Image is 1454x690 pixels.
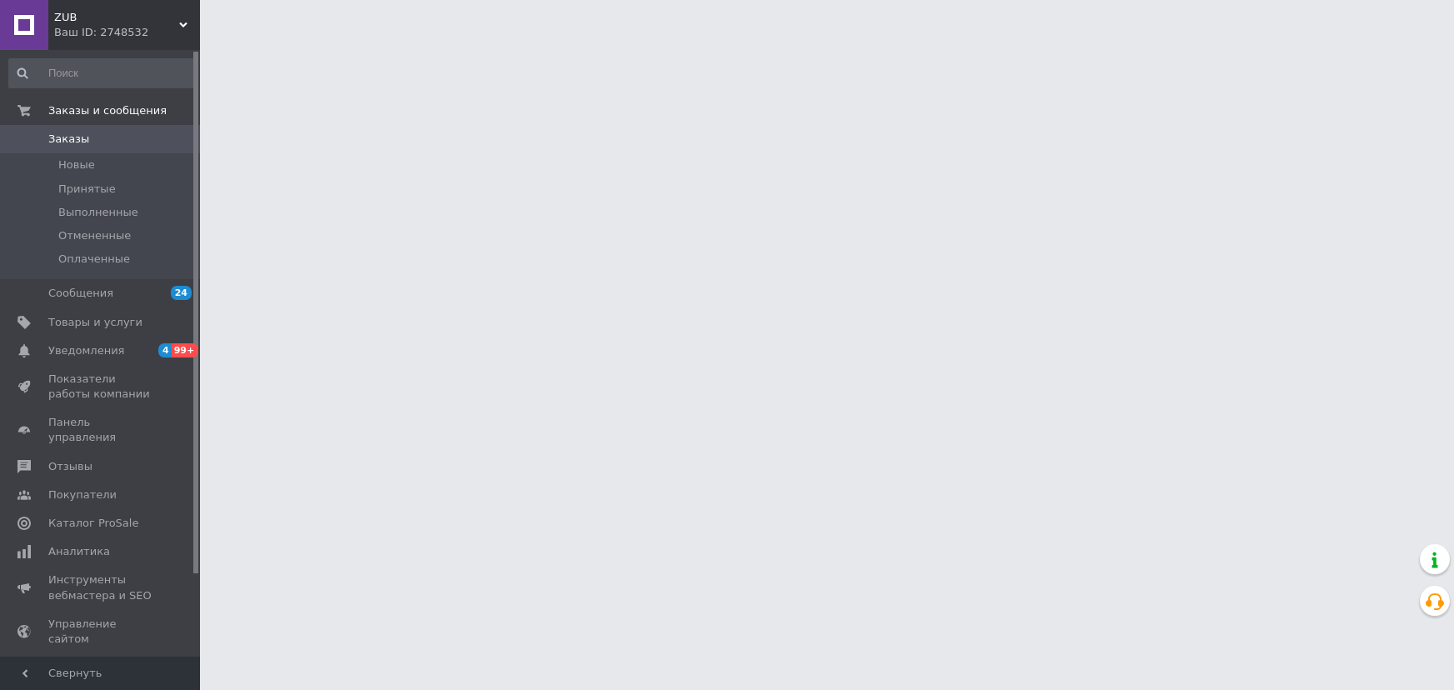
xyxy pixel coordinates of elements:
[58,228,131,243] span: Отмененные
[48,372,154,402] span: Показатели работы компании
[48,315,142,330] span: Товары и услуги
[48,516,138,531] span: Каталог ProSale
[48,617,154,647] span: Управление сайтом
[58,205,138,220] span: Выполненные
[48,286,113,301] span: Сообщения
[58,182,116,197] span: Принятые
[48,544,110,559] span: Аналитика
[171,286,192,300] span: 24
[48,459,92,474] span: Отзывы
[48,132,89,147] span: Заказы
[8,58,196,88] input: Поиск
[48,415,154,445] span: Панель управления
[48,487,117,502] span: Покупатели
[58,157,95,172] span: Новые
[48,572,154,602] span: Инструменты вебмастера и SEO
[48,343,124,358] span: Уведомления
[54,10,179,25] span: ZUB
[172,343,199,357] span: 99+
[54,25,200,40] div: Ваш ID: 2748532
[58,252,130,267] span: Оплаченные
[48,103,167,118] span: Заказы и сообщения
[158,343,172,357] span: 4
